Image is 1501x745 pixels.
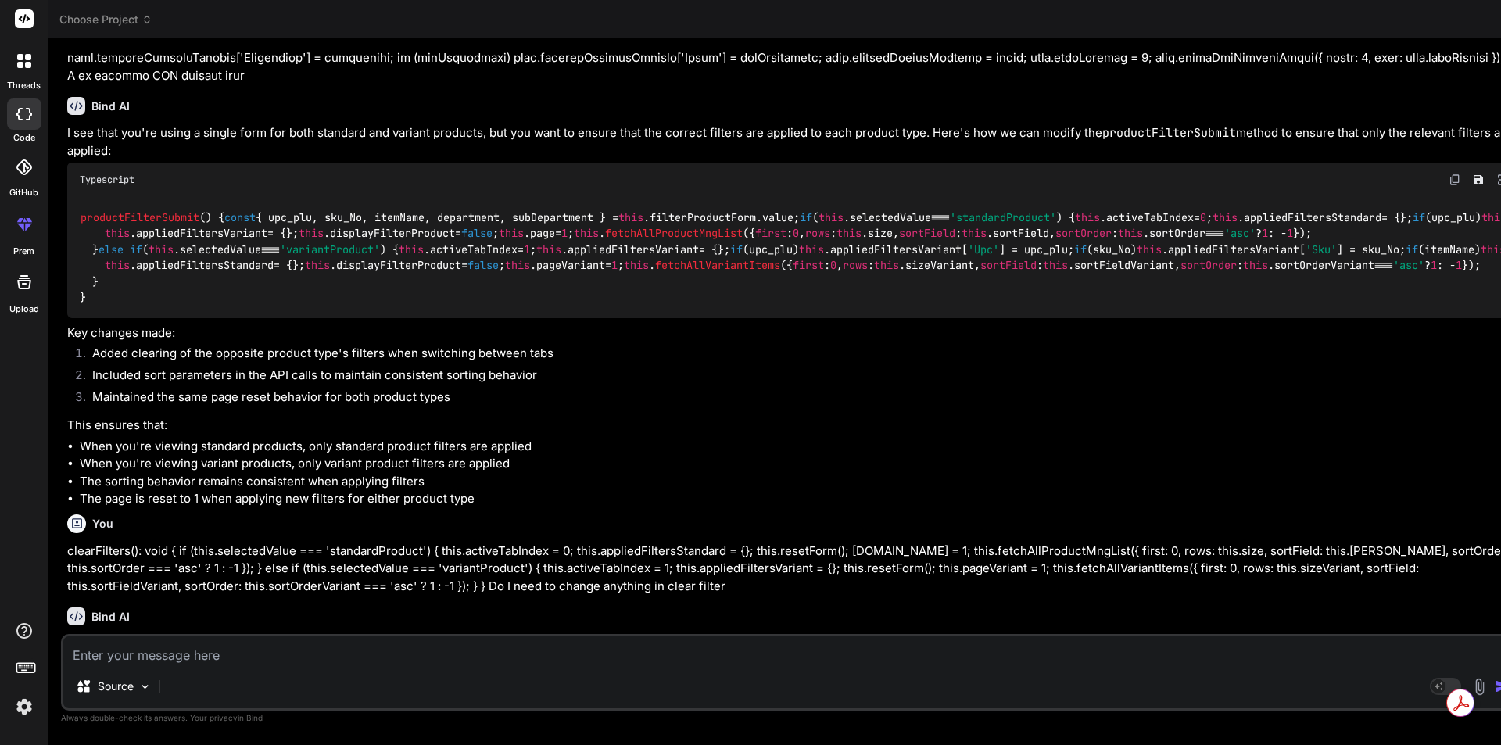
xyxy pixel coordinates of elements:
img: copy [1449,174,1461,186]
span: this [1213,210,1238,224]
span: this [819,210,844,224]
span: if [800,210,812,224]
span: this [962,227,987,241]
span: sortFieldVariant [1074,259,1174,273]
span: size [868,227,893,241]
span: this [399,242,424,256]
span: Typescript [80,174,134,186]
code: productFilterSubmit [1102,125,1236,141]
span: false [467,259,499,273]
span: rows [843,259,868,273]
span: displayFilterProduct [336,259,461,273]
h6: Bind AI [91,609,130,625]
span: if [130,242,142,256]
span: selectedValue [180,242,261,256]
span: this [799,242,824,256]
label: threads [7,79,41,92]
span: this [305,259,330,273]
span: this [1137,242,1162,256]
span: pageVariant [536,259,605,273]
span: this [1118,227,1143,241]
span: 0 [1200,210,1206,224]
span: sortOrder [1055,227,1112,241]
span: 1 [1456,259,1462,273]
span: filterProductForm [650,210,756,224]
span: 1 [1431,259,1437,273]
span: appliedFiltersVariant [830,242,962,256]
img: settings [11,693,38,720]
span: 1 [1262,227,1268,241]
span: activeTabIndex [1106,210,1194,224]
span: this [1243,259,1268,273]
span: if [1406,242,1418,256]
span: appliedFiltersVariant [1168,242,1299,256]
span: if [730,242,743,256]
span: sortField [980,259,1037,273]
span: displayFilterProduct [330,227,455,241]
span: this [149,242,174,256]
span: privacy [210,713,238,722]
span: this [624,259,649,273]
span: this [874,259,899,273]
span: this [499,227,524,241]
img: attachment [1471,678,1488,696]
span: sortOrder [1149,227,1205,241]
span: 'asc' [1224,227,1256,241]
span: sortOrderVariant [1274,259,1374,273]
span: fetchAllVariantItems [655,259,780,273]
span: 0 [793,227,799,241]
span: sortField [993,227,1049,241]
span: 1 [561,227,568,241]
span: first [793,259,824,273]
span: sortField [899,227,955,241]
span: this [618,210,643,224]
span: this [836,227,862,241]
span: productFilterSubmit [81,210,199,224]
span: false [461,227,493,241]
span: 'standardProduct' [950,210,1056,224]
span: this [1075,210,1100,224]
span: appliedFiltersStandard [136,259,274,273]
label: GitHub [9,186,38,199]
h6: Bind AI [91,98,130,114]
span: selectedValue [850,210,931,224]
span: 'asc' [1393,259,1424,273]
span: 'Sku' [1306,242,1337,256]
label: prem [13,245,34,258]
span: activeTabIndex [430,242,518,256]
span: const [224,210,256,224]
button: Save file [1467,169,1489,191]
span: this [299,227,324,241]
span: this [105,259,130,273]
span: appliedFiltersStandard [1244,210,1381,224]
span: fetchAllProductMngList [605,227,743,241]
span: this [536,242,561,256]
span: else [99,242,124,256]
span: sortOrder [1180,259,1237,273]
img: Pick Models [138,680,152,693]
span: this [574,227,599,241]
span: 1 [1287,227,1293,241]
span: 0 [830,259,836,273]
label: code [13,131,35,145]
label: Upload [9,303,39,316]
span: page [530,227,555,241]
span: sizeVariant [905,259,974,273]
span: Choose Project [59,12,152,27]
span: 'Upc' [968,242,999,256]
span: appliedFiltersVariant [568,242,699,256]
span: value [762,210,793,224]
span: 1 [524,242,530,256]
h6: You [92,516,113,532]
span: this [1043,259,1068,273]
span: 1 [611,259,618,273]
span: if [1074,242,1087,256]
span: 'variantProduct' [280,242,380,256]
span: rows [805,227,830,241]
span: if [1413,210,1425,224]
p: Source [98,679,134,694]
span: this [105,227,130,241]
span: this [505,259,530,273]
span: appliedFiltersVariant [136,227,267,241]
span: first [755,227,786,241]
